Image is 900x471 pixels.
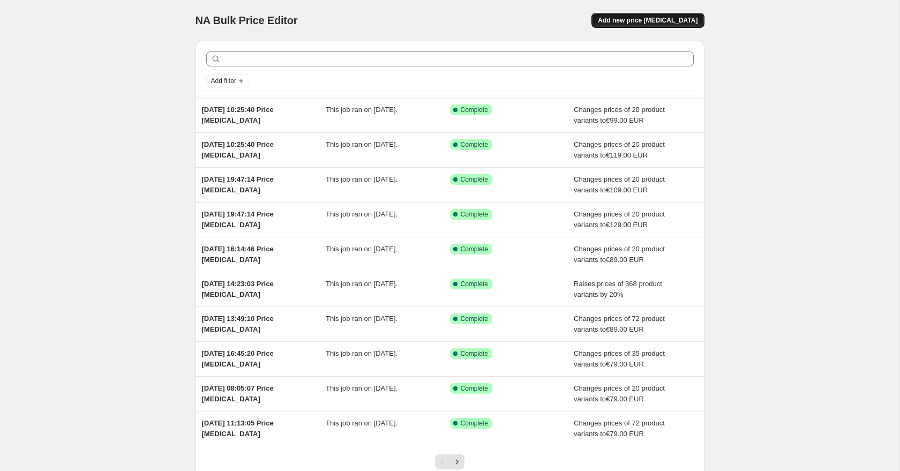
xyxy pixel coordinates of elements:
[202,315,274,333] span: [DATE] 13:49:10 Price [MEDICAL_DATA]
[202,419,274,438] span: [DATE] 11:13:05 Price [MEDICAL_DATA]
[598,16,697,25] span: Add new price [MEDICAL_DATA]
[461,349,488,358] span: Complete
[435,454,464,469] nav: Pagination
[461,384,488,393] span: Complete
[461,419,488,428] span: Complete
[202,175,274,194] span: [DATE] 19:47:14 Price [MEDICAL_DATA]
[574,140,665,159] span: Changes prices of 20 product variants to
[606,430,644,438] span: €79.00 EUR
[202,106,274,124] span: [DATE] 10:25:40 Price [MEDICAL_DATA]
[574,315,665,333] span: Changes prices of 72 product variants to
[326,280,397,288] span: This job ran on [DATE].
[326,315,397,323] span: This job ran on [DATE].
[326,349,397,357] span: This job ran on [DATE].
[591,13,704,28] button: Add new price [MEDICAL_DATA]
[211,77,236,85] span: Add filter
[326,106,397,114] span: This job ran on [DATE].
[449,454,464,469] button: Next
[196,14,298,26] span: NA Bulk Price Editor
[461,140,488,149] span: Complete
[202,280,274,298] span: [DATE] 14:23:03 Price [MEDICAL_DATA]
[606,325,644,333] span: €89.00 EUR
[606,395,644,403] span: €79.00 EUR
[461,280,488,288] span: Complete
[574,245,665,264] span: Changes prices of 20 product variants to
[574,106,665,124] span: Changes prices of 20 product variants to
[574,419,665,438] span: Changes prices of 72 product variants to
[202,140,274,159] span: [DATE] 10:25:40 Price [MEDICAL_DATA]
[326,419,397,427] span: This job ran on [DATE].
[202,349,274,368] span: [DATE] 16:45:20 Price [MEDICAL_DATA]
[461,210,488,219] span: Complete
[202,245,274,264] span: [DATE] 16:14:46 Price [MEDICAL_DATA]
[461,315,488,323] span: Complete
[202,210,274,229] span: [DATE] 19:47:14 Price [MEDICAL_DATA]
[326,245,397,253] span: This job ran on [DATE].
[461,245,488,253] span: Complete
[606,116,644,124] span: €99.00 EUR
[461,175,488,184] span: Complete
[574,384,665,403] span: Changes prices of 20 product variants to
[326,175,397,183] span: This job ran on [DATE].
[606,256,644,264] span: €89.00 EUR
[606,151,648,159] span: €119.00 EUR
[326,384,397,392] span: This job ran on [DATE].
[606,360,644,368] span: €79.00 EUR
[574,349,665,368] span: Changes prices of 35 product variants to
[461,106,488,114] span: Complete
[202,384,274,403] span: [DATE] 08:05:07 Price [MEDICAL_DATA]
[606,186,648,194] span: €109.00 EUR
[206,74,249,87] button: Add filter
[574,210,665,229] span: Changes prices of 20 product variants to
[326,210,397,218] span: This job ran on [DATE].
[574,175,665,194] span: Changes prices of 20 product variants to
[326,140,397,148] span: This job ran on [DATE].
[574,280,662,298] span: Raises prices of 368 product variants by 20%
[606,221,648,229] span: €129.00 EUR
